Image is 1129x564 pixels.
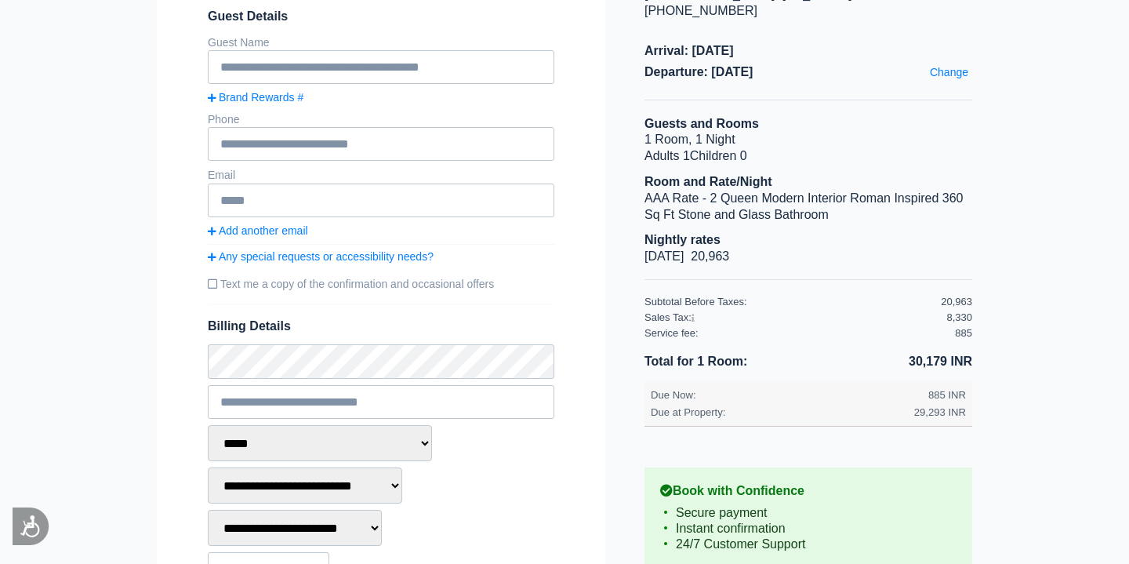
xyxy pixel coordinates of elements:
[208,271,554,297] label: Text me a copy of the confirmation and occasional offers
[644,43,972,60] span: Arrival: [DATE]
[644,327,941,340] div: Service fee:
[644,64,972,81] span: Departure: [DATE]
[660,521,957,537] li: Instant confirmation
[208,113,239,126] label: Phone
[808,351,972,373] li: 30,179 INR
[208,249,554,264] a: Any special requests or accessibility needs?
[644,311,941,325] div: Sales Tax:
[644,296,941,309] div: Subtotal Before Taxes:
[644,351,808,373] li: Total for 1 Room:
[941,296,972,309] div: 20,963
[208,36,270,49] label: Guest Name
[651,388,914,402] div: Due Now:
[644,191,972,224] li: AAA Rate - 2 Queen Modern Interior Roman Inspired 360 Sq Ft Stone and Glass Bathroom
[208,224,554,238] a: Add another email
[660,537,957,552] li: 24/7 Customer Support
[928,388,966,402] div: 885 INR
[651,406,914,419] div: Due at Property:
[946,311,972,325] div: 8,330
[644,233,721,246] b: Nightly rates
[208,169,235,181] label: Email
[690,149,747,162] span: Children 0
[914,406,966,419] div: 29,293 INR
[208,9,554,25] span: Guest Details
[660,483,957,500] b: Book with Confidence
[644,3,972,20] div: [PHONE_NUMBER]
[955,327,972,340] div: 885
[926,61,972,83] a: Change
[208,318,554,335] span: Billing Details
[644,249,729,263] span: [DATE] 20,963
[644,175,772,188] b: Room and Rate/Night
[644,117,759,130] b: Guests and Rooms
[208,90,554,104] a: Brand Rewards #
[660,505,957,521] li: Secure payment
[644,132,972,148] li: 1 Room, 1 Night
[644,148,972,165] li: Adults 1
